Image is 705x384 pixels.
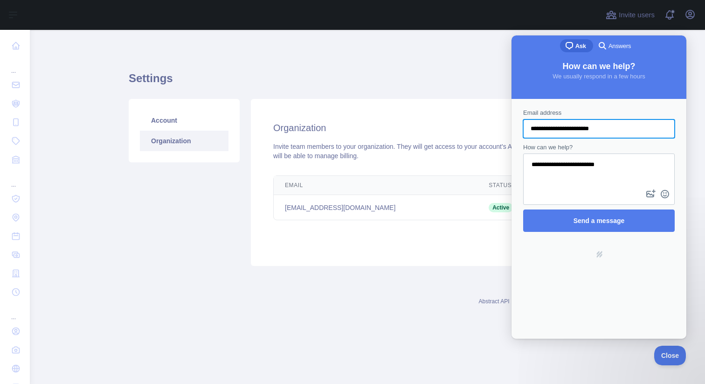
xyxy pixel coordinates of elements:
a: Account [140,110,228,131]
th: Status [477,176,549,195]
a: Organization [140,131,228,151]
div: ... [7,170,22,189]
div: ... [7,302,22,321]
div: ... [7,56,22,75]
h2: Organization [273,121,584,134]
iframe: Help Scout Beacon - Close [654,346,686,365]
button: Invite users [604,7,657,22]
div: Invite team members to your organization. They will get access to your account's APIs, documentat... [273,142,584,161]
th: Email [274,176,477,195]
span: Invite users [619,10,655,21]
h1: Settings [129,71,606,93]
span: Active [489,203,513,212]
iframe: Help Scout Beacon - Live Chat, Contact Form, and Knowledge Base [511,35,686,339]
a: Abstract API Inc. [479,298,520,305]
td: [EMAIL_ADDRESS][DOMAIN_NAME] [274,195,477,220]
